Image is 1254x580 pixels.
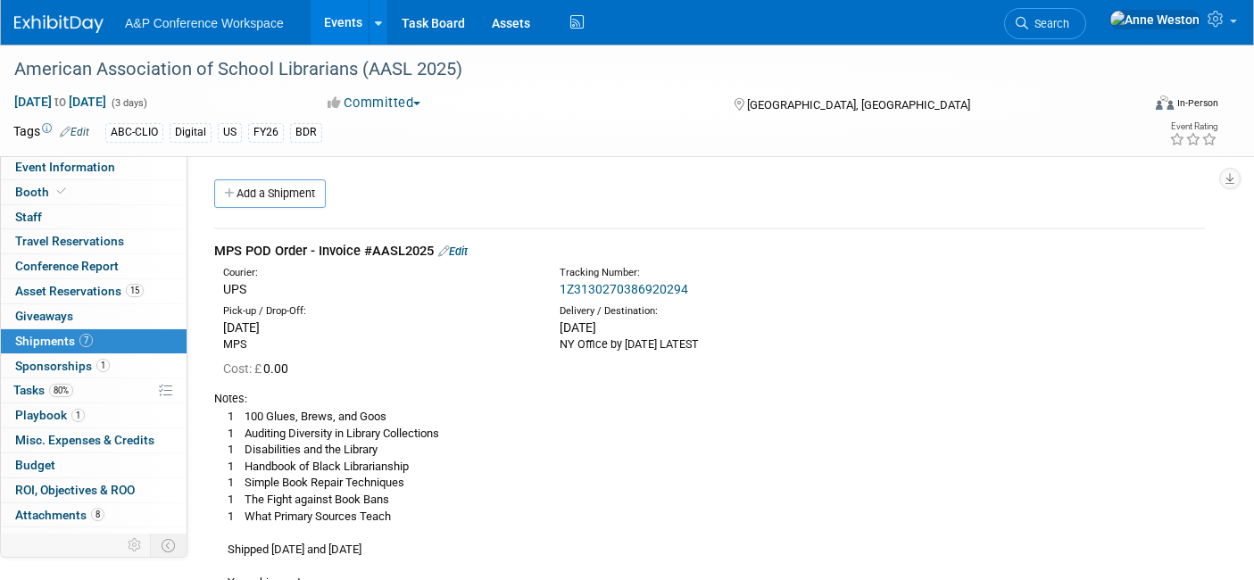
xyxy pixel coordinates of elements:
span: 0.00 [223,361,295,376]
span: A&P Conference Workspace [125,16,284,30]
img: Format-Inperson.png [1156,95,1174,110]
a: Booth [1,180,187,204]
a: Playbook1 [1,403,187,427]
div: In-Person [1176,96,1218,110]
span: [GEOGRAPHIC_DATA], [GEOGRAPHIC_DATA] [747,98,970,112]
span: Travel Reservations [15,234,124,248]
span: [DATE] [DATE] [13,94,107,110]
a: Sponsorships1 [1,354,187,378]
span: 7 [79,334,93,347]
a: Asset Reservations15 [1,279,187,303]
div: UPS [223,280,533,298]
span: to [52,95,69,109]
div: NY Office by [DATE] LATEST [560,336,869,352]
a: Travel Reservations [1,229,187,253]
img: ExhibitDay [14,15,104,33]
button: Committed [321,94,428,112]
div: ABC-CLIO [105,123,163,142]
span: Sponsorships [15,359,110,373]
div: [DATE] [223,319,533,336]
div: American Association of School Librarians (AASL 2025) [8,54,1116,86]
div: FY26 [248,123,284,142]
a: Event Information [1,155,187,179]
span: 8 [91,508,104,521]
a: Staff [1,205,187,229]
span: Conference Report [15,259,119,273]
span: Event Information [15,160,115,174]
div: [DATE] [560,319,869,336]
td: Personalize Event Tab Strip [120,534,151,557]
a: Search [1004,8,1086,39]
div: Tracking Number: [560,266,953,280]
td: Tags [13,122,89,143]
a: Edit [60,126,89,138]
a: 1Z3130270386920294 [560,282,688,296]
div: MPS POD Order - Invoice #AASL2025 [214,242,1205,261]
span: Booth [15,185,70,199]
a: Shipments7 [1,329,187,353]
img: Anne Weston [1109,10,1200,29]
a: more [1,527,187,551]
span: Giveaways [15,309,73,323]
td: Toggle Event Tabs [151,534,187,557]
span: 80% [49,384,73,397]
span: 1 [96,359,110,372]
div: Event Format [1040,93,1218,120]
a: Giveaways [1,304,187,328]
div: US [218,123,242,142]
span: Misc. Expenses & Credits [15,433,154,447]
span: 15 [126,284,144,297]
a: Add a Shipment [214,179,326,208]
a: Attachments8 [1,503,187,527]
span: Cost: £ [223,361,263,376]
div: Courier: [223,266,533,280]
span: Playbook [15,408,85,422]
div: Pick-up / Drop-Off: [223,304,533,319]
div: Notes: [214,391,1205,407]
span: Asset Reservations [15,284,144,298]
span: Shipments [15,334,93,348]
div: Delivery / Destination: [560,304,869,319]
span: ROI, Objectives & ROO [15,483,135,497]
a: Conference Report [1,254,187,278]
span: more [12,532,40,546]
a: Tasks80% [1,378,187,402]
a: Misc. Expenses & Credits [1,428,187,452]
div: BDR [290,123,322,142]
i: Booth reservation complete [57,186,66,196]
span: (3 days) [110,97,147,109]
div: Digital [170,123,212,142]
span: Tasks [13,383,73,397]
a: ROI, Objectives & ROO [1,478,187,502]
a: Budget [1,453,187,477]
span: 1 [71,409,85,422]
a: Edit [438,244,468,258]
div: Event Rating [1169,122,1217,131]
span: Search [1028,17,1069,30]
span: Budget [15,458,55,472]
div: MPS [223,336,533,352]
span: Staff [15,210,42,224]
span: Attachments [15,508,104,522]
